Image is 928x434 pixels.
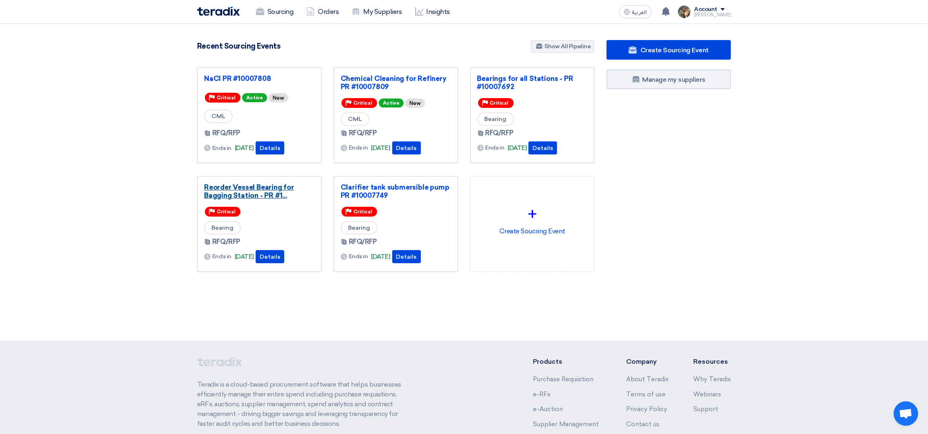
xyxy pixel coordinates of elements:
[235,252,254,262] span: [DATE]
[341,112,369,126] span: CML
[300,3,345,21] a: Orders
[640,46,709,54] span: Create Sourcing Event
[349,128,377,138] span: RFQ/RFP
[269,93,288,103] div: New
[349,143,368,152] span: Ends in
[626,421,659,428] a: Contact us
[217,95,236,101] span: Critical
[204,74,315,83] a: NaCl PR #10007808
[533,376,593,383] a: Purchase Requisition
[217,209,236,215] span: Critical
[490,100,509,106] span: Critical
[341,221,377,235] span: Bearing
[626,376,669,383] a: About Teradix
[409,3,456,21] a: Insights
[242,93,267,102] span: Active
[508,143,527,153] span: [DATE]
[626,405,667,413] a: Privacy Policy
[256,141,284,154] button: Details
[212,144,231,152] span: Ends in
[693,391,721,398] a: Webinars
[197,380,411,429] p: Teradix is a cloud-based procurement software that helps businesses efficiently manage their enti...
[405,98,425,108] div: New
[371,252,390,262] span: [DATE]
[619,5,652,18] button: العربية
[197,42,280,51] h4: Recent Sourcing Events
[693,376,731,383] a: Why Teradix
[477,74,588,91] a: Bearings for all Stations - PR #10007692
[693,357,731,367] li: Resources
[894,401,918,426] a: Open chat
[345,3,408,21] a: My Suppliers
[392,141,421,154] button: Details
[533,405,563,413] a: e-Auction
[353,209,372,215] span: Critical
[212,128,240,138] span: RFQ/RFP
[256,250,284,263] button: Details
[632,9,647,15] span: العربية
[533,391,551,398] a: e-RFx
[626,391,665,398] a: Terms of use
[379,98,404,107] span: Active
[197,7,240,16] img: Teradix logo
[235,143,254,153] span: [DATE]
[477,183,588,255] div: Create Soucring Event
[349,252,368,261] span: Ends in
[485,143,505,152] span: Ends in
[607,69,731,89] a: Manage my suppliers
[678,5,691,18] img: file_1710751448746.jpg
[533,421,599,428] a: Supplier Management
[212,237,240,247] span: RFQ/RFP
[477,112,514,126] span: Bearing
[212,252,231,261] span: Ends in
[528,141,557,154] button: Details
[533,357,602,367] li: Products
[204,110,233,123] span: CML
[249,3,300,21] a: Sourcing
[626,357,669,367] li: Company
[349,237,377,247] span: RFQ/RFP
[341,183,451,199] a: Clarifier tank submersible pump PR #10007749
[204,221,241,235] span: Bearing
[694,13,731,17] div: [PERSON_NAME]
[531,40,594,53] a: Show All Pipeline
[392,250,421,263] button: Details
[353,100,372,106] span: Critical
[477,202,588,226] div: +
[371,143,390,153] span: [DATE]
[485,128,514,138] span: RFQ/RFP
[694,6,717,13] div: Account
[204,183,315,199] a: Reorder Vessel Bearing for Bagging Station - PR #1...
[341,74,451,91] a: Chemical Cleaning for Refinery PR #10007809
[693,405,718,413] a: Support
